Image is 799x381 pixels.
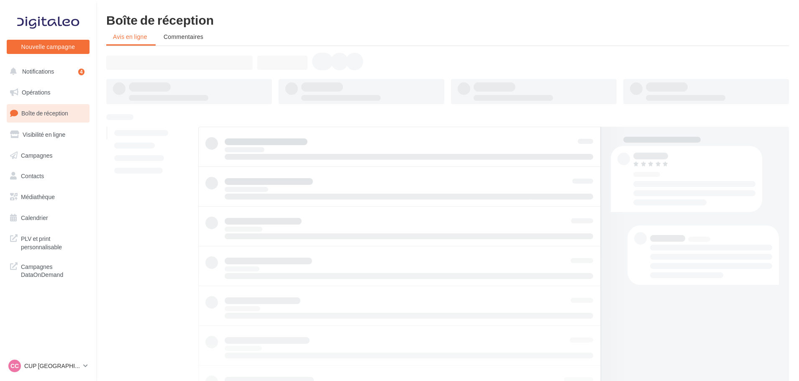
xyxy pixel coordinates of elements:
[21,233,86,251] span: PLV et print personnalisable
[78,69,85,75] div: 4
[21,110,68,117] span: Boîte de réception
[5,230,91,254] a: PLV et print personnalisable
[5,126,91,143] a: Visibilité en ligne
[5,147,91,164] a: Campagnes
[22,68,54,75] span: Notifications
[24,362,80,370] p: CUP [GEOGRAPHIC_DATA]
[106,13,789,26] div: Boîte de réception
[5,209,91,227] a: Calendrier
[22,89,50,96] span: Opérations
[21,261,86,279] span: Campagnes DataOnDemand
[21,214,48,221] span: Calendrier
[5,258,91,282] a: Campagnes DataOnDemand
[7,40,90,54] button: Nouvelle campagne
[21,193,55,200] span: Médiathèque
[5,84,91,101] a: Opérations
[21,151,53,159] span: Campagnes
[5,63,88,80] button: Notifications 4
[5,104,91,122] a: Boîte de réception
[7,358,90,374] a: CC CUP [GEOGRAPHIC_DATA]
[5,188,91,206] a: Médiathèque
[21,172,44,179] span: Contacts
[5,167,91,185] a: Contacts
[23,131,65,138] span: Visibilité en ligne
[10,362,19,370] span: CC
[164,33,203,40] span: Commentaires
